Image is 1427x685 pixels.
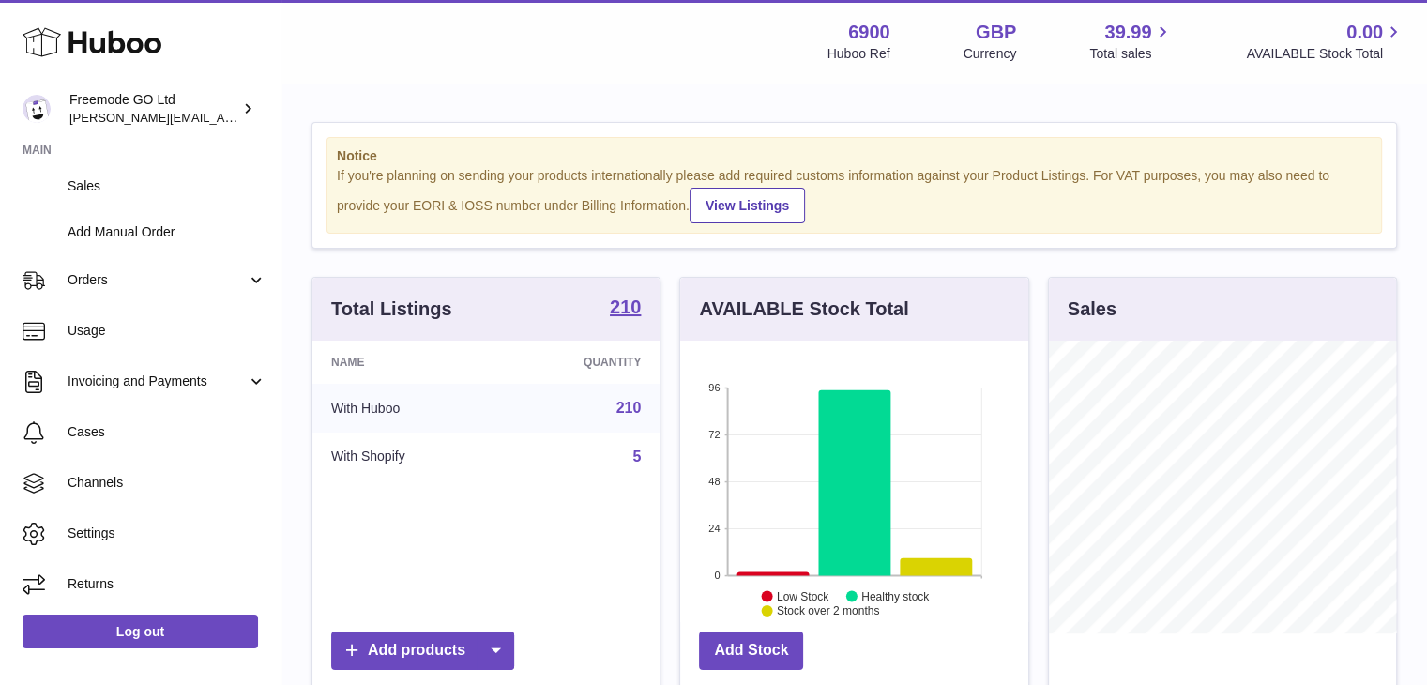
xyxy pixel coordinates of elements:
span: Cases [68,423,266,441]
strong: 6900 [848,20,890,45]
strong: GBP [976,20,1016,45]
span: Invoicing and Payments [68,373,247,390]
td: With Shopify [312,433,500,481]
div: Huboo Ref [827,45,890,63]
span: [PERSON_NAME][EMAIL_ADDRESS][DOMAIN_NAME] [69,110,376,125]
span: Channels [68,474,266,492]
text: 96 [709,382,721,393]
text: 72 [709,429,721,440]
a: Log out [23,615,258,648]
td: With Huboo [312,384,500,433]
text: 24 [709,523,721,534]
a: 39.99 Total sales [1089,20,1173,63]
span: Usage [68,322,266,340]
a: View Listings [690,188,805,223]
span: Returns [68,575,266,593]
strong: Notice [337,147,1372,165]
text: Stock over 2 months [777,604,879,617]
a: Add Stock [699,632,803,670]
text: Low Stock [777,589,829,602]
div: Freemode GO Ltd [69,91,238,127]
a: 210 [616,400,642,416]
a: 5 [632,449,641,464]
span: Add Manual Order [68,223,266,241]
a: 0.00 AVAILABLE Stock Total [1246,20,1404,63]
img: lenka.smikniarova@gioteck.com [23,95,51,123]
span: AVAILABLE Stock Total [1246,45,1404,63]
span: Total sales [1089,45,1173,63]
a: Add products [331,632,514,670]
h3: Sales [1068,297,1116,322]
text: 48 [709,476,721,487]
span: Orders [68,271,247,289]
th: Name [312,341,500,384]
h3: AVAILABLE Stock Total [699,297,908,322]
div: If you're planning on sending your products internationally please add required customs informati... [337,167,1372,223]
span: 0.00 [1346,20,1383,45]
h3: Total Listings [331,297,452,322]
span: Settings [68,525,266,542]
th: Quantity [500,341,660,384]
text: 0 [715,570,721,581]
span: Sales [68,177,266,195]
div: Currency [964,45,1017,63]
a: 210 [610,297,641,320]
text: Healthy stock [861,589,930,602]
span: 39.99 [1104,20,1151,45]
strong: 210 [610,297,641,316]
